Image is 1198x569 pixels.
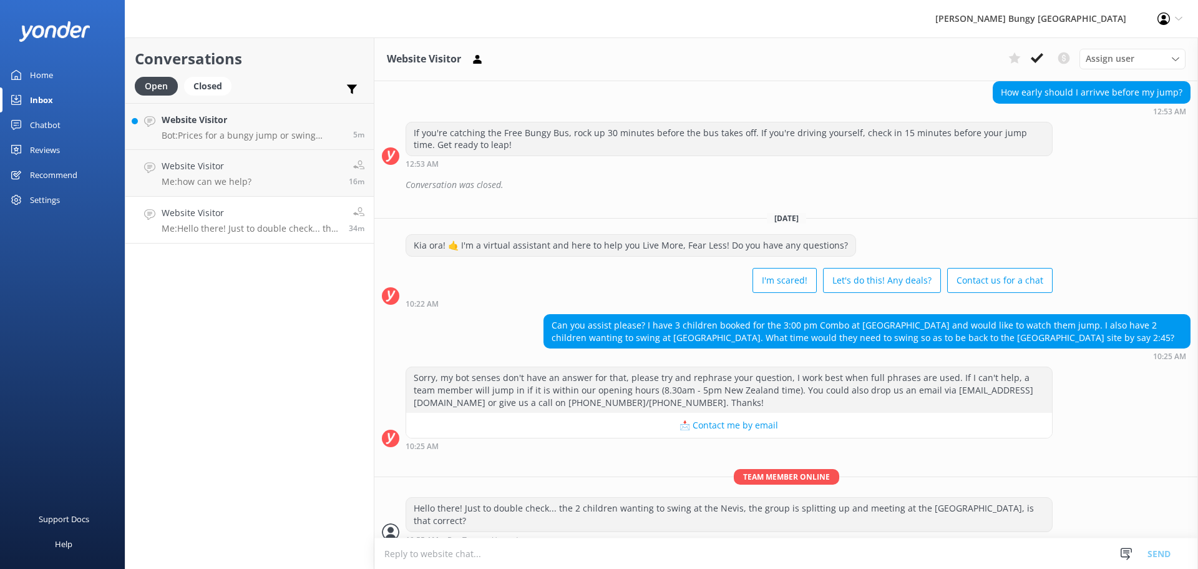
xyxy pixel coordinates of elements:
h4: Website Visitor [162,206,339,220]
div: Recommend [30,162,77,187]
button: I'm scared! [752,268,817,293]
strong: 10:25 AM [1153,353,1186,360]
img: yonder-white-logo.png [19,21,90,42]
div: Can you assist please? I have 3 children booked for the 3:00 pm Combo at [GEOGRAPHIC_DATA] and wo... [544,315,1190,348]
div: Support Docs [39,507,89,532]
div: Sorry, my bot senses don't have an answer for that, please try and rephrase your question, I work... [406,367,1052,413]
div: Closed [184,77,231,96]
div: Settings [30,187,60,212]
div: Kia ora! 🤙 I'm a virtual assistant and here to help you Live More, Fear Less! Do you have any que... [406,235,855,256]
h2: Conversations [135,47,364,71]
div: Open [135,77,178,96]
strong: 10:25 AM [406,443,439,450]
div: Conversation was closed. [406,174,1191,195]
span: Oct 05 2025 10:55am (UTC +13:00) Pacific/Auckland [349,223,364,234]
div: Oct 05 2025 10:25am (UTC +13:00) Pacific/Auckland [406,442,1053,450]
div: Oct 03 2025 12:53am (UTC +13:00) Pacific/Auckland [993,107,1191,116]
div: If you're catching the Free Bungy Bus, rock up 30 minutes before the bus takes off. If you're dri... [406,122,1052,156]
button: 📩 Contact me by email [406,413,1052,438]
span: Assign user [1086,52,1134,66]
div: 2025-10-02T21:29:32.682 [382,174,1191,195]
div: Assign User [1079,49,1186,69]
div: Help [55,532,72,557]
div: Oct 05 2025 10:22am (UTC +13:00) Pacific/Auckland [406,299,1053,308]
a: Website VisitorBot:Prices for a bungy jump or swing depend on the location and the thrill you pic... [125,103,374,150]
a: Website VisitorMe:Hello there! Just to double check... the 2 children wanting to swing at the Nev... [125,197,374,244]
div: How early should I arrivve before my jump? [993,82,1190,103]
h4: Website Visitor [162,159,251,173]
span: [DATE] [767,213,806,224]
div: Home [30,62,53,87]
a: Closed [184,79,238,92]
div: Chatbot [30,112,61,137]
div: Hello there! Just to double check... the 2 children wanting to swing at the Nevis, the group is s... [406,498,1052,531]
div: Inbox [30,87,53,112]
p: Me: how can we help? [162,176,251,187]
h4: Website Visitor [162,113,344,127]
strong: 12:53 AM [1153,108,1186,116]
strong: 10:22 AM [406,300,439,308]
span: Res Team [447,537,482,544]
div: Oct 03 2025 12:53am (UTC +13:00) Pacific/Auckland [406,159,1053,168]
a: Open [135,79,184,92]
p: Me: Hello there! Just to double check... the 2 children wanting to swing at the Nevis, the group ... [162,223,339,234]
span: Team member online [734,469,839,485]
span: Oct 05 2025 11:23am (UTC +13:00) Pacific/Auckland [353,129,364,140]
span: Oct 05 2025 11:12am (UTC +13:00) Pacific/Auckland [349,176,364,187]
h3: Website Visitor [387,51,461,67]
strong: 10:55 AM [406,537,439,544]
div: Oct 05 2025 10:25am (UTC +13:00) Pacific/Auckland [543,352,1191,360]
div: Oct 05 2025 10:55am (UTC +13:00) Pacific/Auckland [406,535,1053,544]
button: Let's do this! Any deals? [823,268,941,293]
a: Website VisitorMe:how can we help?16m [125,150,374,197]
div: Reviews [30,137,60,162]
p: Bot: Prices for a bungy jump or swing depend on the location and the thrill you pick! For the lat... [162,130,344,141]
strong: 12:53 AM [406,161,439,168]
span: • Unread [487,537,518,544]
button: Contact us for a chat [947,268,1053,293]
